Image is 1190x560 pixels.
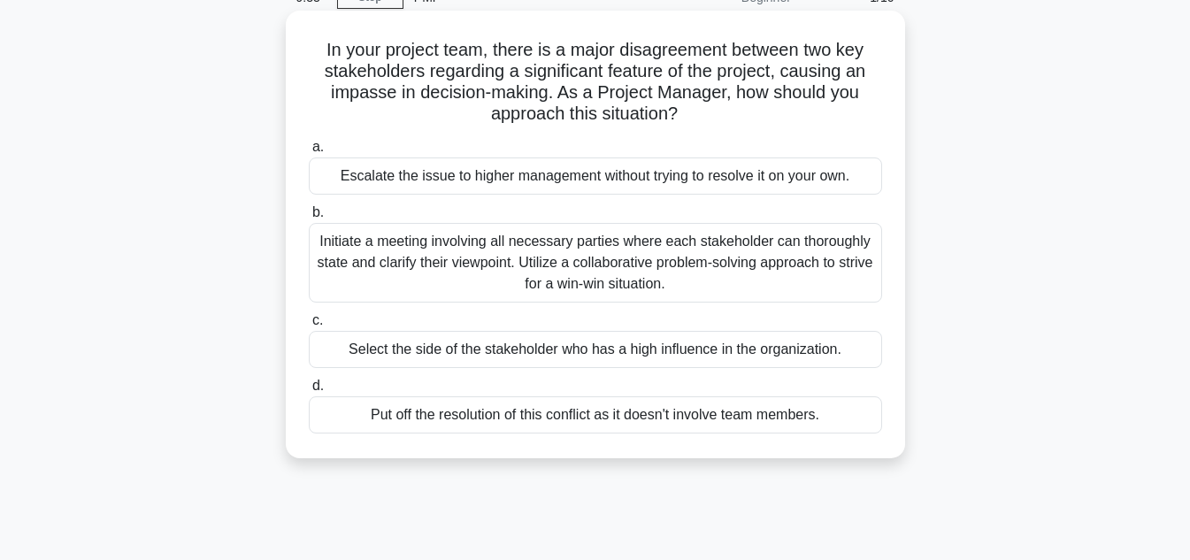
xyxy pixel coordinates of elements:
[312,139,324,154] span: a.
[312,312,323,327] span: c.
[309,396,882,433] div: Put off the resolution of this conflict as it doesn't involve team members.
[309,157,882,195] div: Escalate the issue to higher management without trying to resolve it on your own.
[309,223,882,303] div: Initiate a meeting involving all necessary parties where each stakeholder can thoroughly state an...
[309,331,882,368] div: Select the side of the stakeholder who has a high influence in the organization.
[312,204,324,219] span: b.
[312,378,324,393] span: d.
[307,39,884,126] h5: In your project team, there is a major disagreement between two key stakeholders regarding a sign...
